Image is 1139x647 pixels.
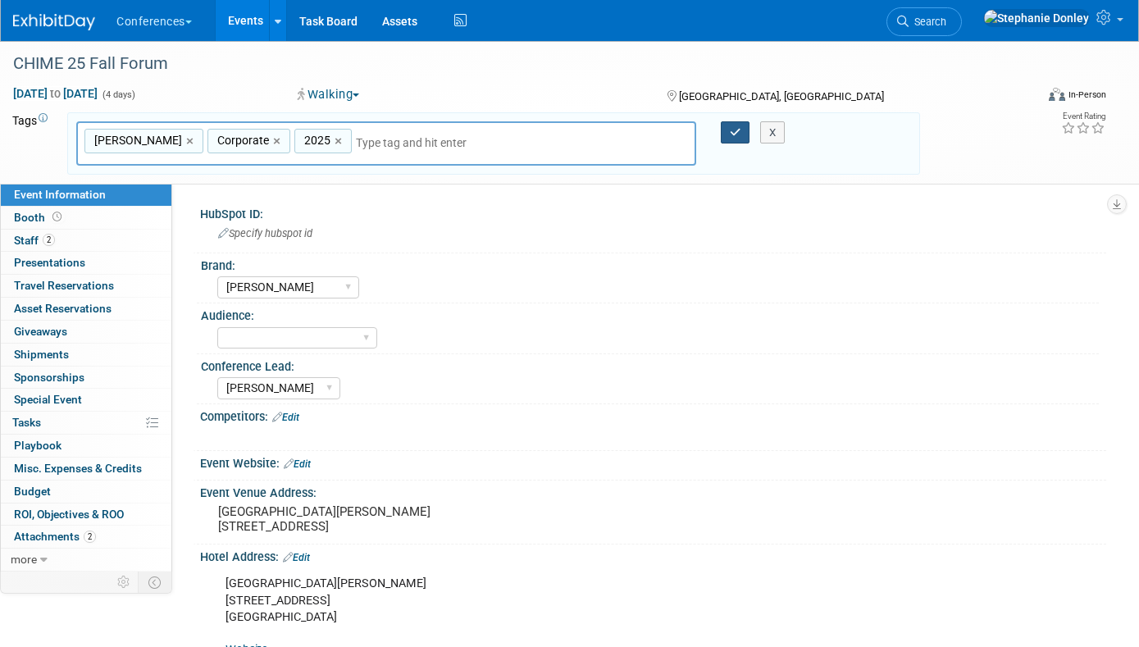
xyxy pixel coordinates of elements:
span: Asset Reservations [14,302,112,315]
div: HubSpot ID: [200,202,1106,222]
div: Event Rating [1061,112,1105,121]
a: Tasks [1,412,171,434]
td: Tags [12,112,52,175]
span: to [48,87,63,100]
td: Personalize Event Tab Strip [110,572,139,593]
span: Travel Reservations [14,279,114,292]
div: Brand: [201,253,1099,274]
img: ExhibitDay [13,14,95,30]
pre: [GEOGRAPHIC_DATA][PERSON_NAME] [STREET_ADDRESS] [218,504,559,534]
span: (4 days) [101,89,135,100]
span: Special Event [14,393,82,406]
a: Edit [284,458,311,470]
a: Misc. Expenses & Credits [1,458,171,480]
a: × [273,132,284,151]
span: 2 [84,531,96,543]
span: Search [909,16,946,28]
div: Event Format [945,85,1106,110]
span: [DATE] [DATE] [12,86,98,101]
a: × [186,132,197,151]
span: Sponsorships [14,371,84,384]
span: Attachments [14,530,96,543]
div: Audience: [201,303,1099,324]
div: In-Person [1068,89,1106,101]
span: [GEOGRAPHIC_DATA], [GEOGRAPHIC_DATA] [679,90,884,103]
img: Stephanie Donley [983,9,1090,27]
a: Giveaways [1,321,171,343]
a: × [335,132,345,151]
a: Edit [272,412,299,423]
span: Staff [14,234,55,247]
span: 2025 [301,132,330,148]
a: Staff2 [1,230,171,252]
a: Asset Reservations [1,298,171,320]
span: [PERSON_NAME] [91,132,182,148]
a: Event Information [1,184,171,206]
a: more [1,549,171,571]
div: Competitors: [200,404,1106,426]
div: Event Venue Address: [200,481,1106,501]
img: Format-Inperson.png [1049,88,1065,101]
a: Attachments2 [1,526,171,548]
span: Specify hubspot id [218,227,312,239]
a: Edit [283,552,310,563]
button: Walking [292,86,366,103]
td: Toggle Event Tabs [139,572,172,593]
span: Misc. Expenses & Credits [14,462,142,475]
a: Booth [1,207,171,229]
div: Hotel Address: [200,544,1106,566]
span: Corporate [214,132,269,148]
span: Presentations [14,256,85,269]
input: Type tag and hit enter [356,134,585,151]
span: Giveaways [14,325,67,338]
span: ROI, Objectives & ROO [14,508,124,521]
div: Conference Lead: [201,354,1099,375]
div: Event Website: [200,451,1106,472]
span: 2 [43,234,55,246]
a: Shipments [1,344,171,366]
span: Shipments [14,348,69,361]
span: Event Information [14,188,106,201]
a: Search [886,7,962,36]
a: Sponsorships [1,367,171,389]
span: Booth [14,211,65,224]
span: Playbook [14,439,62,452]
a: Budget [1,481,171,503]
a: ROI, Objectives & ROO [1,503,171,526]
span: Tasks [12,416,41,429]
span: Budget [14,485,51,498]
span: Booth not reserved yet [49,211,65,223]
div: CHIME 25 Fall Forum [7,49,1013,79]
a: Playbook [1,435,171,457]
a: Special Event [1,389,171,411]
a: Presentations [1,252,171,274]
span: more [11,553,37,566]
button: X [760,121,786,144]
a: Travel Reservations [1,275,171,297]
